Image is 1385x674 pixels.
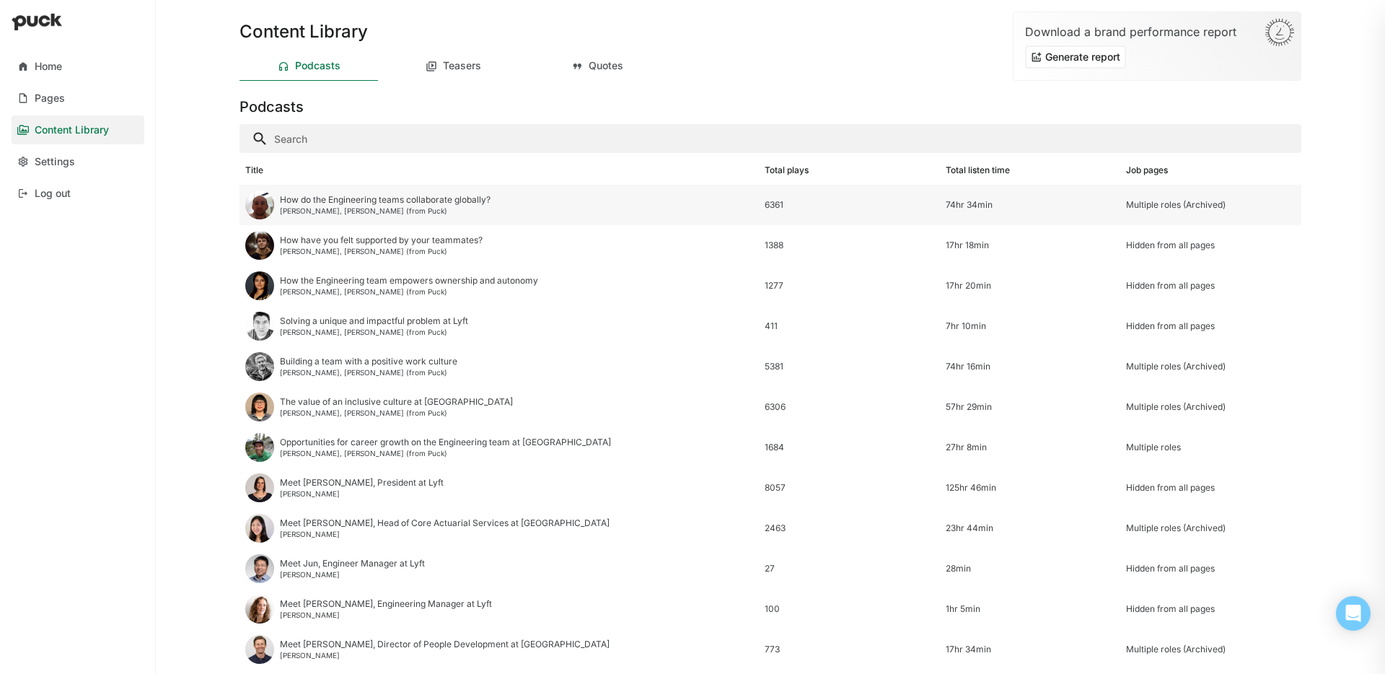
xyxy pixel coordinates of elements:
[280,449,611,458] div: [PERSON_NAME], [PERSON_NAME] (from Puck)
[765,564,934,574] div: 27
[1126,604,1296,614] div: Hidden from all pages
[1025,24,1289,40] div: Download a brand performance report
[280,651,610,660] div: [PERSON_NAME]
[280,316,468,326] div: Solving a unique and impactful problem at Lyft
[35,156,75,168] div: Settings
[765,240,934,250] div: 1388
[295,60,340,72] div: Podcasts
[1126,281,1296,291] div: Hidden from all pages
[280,610,492,619] div: [PERSON_NAME]
[280,478,444,488] div: Meet [PERSON_NAME], President at Lyft
[1126,362,1296,372] div: Multiple roles (Archived)
[280,489,444,498] div: [PERSON_NAME]
[239,23,368,40] h1: Content Library
[1126,564,1296,574] div: Hidden from all pages
[765,523,934,533] div: 2463
[280,570,425,579] div: [PERSON_NAME]
[443,60,481,72] div: Teasers
[765,200,934,210] div: 6361
[946,564,1115,574] div: 28min
[12,115,144,144] a: Content Library
[280,287,538,296] div: [PERSON_NAME], [PERSON_NAME] (from Puck)
[765,362,934,372] div: 5381
[280,408,513,417] div: [PERSON_NAME], [PERSON_NAME] (from Puck)
[280,518,610,528] div: Meet [PERSON_NAME], Head of Core Actuarial Services at [GEOGRAPHIC_DATA]
[35,92,65,105] div: Pages
[1126,483,1296,493] div: Hidden from all pages
[946,240,1115,250] div: 17hr 18min
[239,124,1301,153] input: Search
[1126,321,1296,331] div: Hidden from all pages
[280,559,425,569] div: Meet Jun, Engineer Manager at Lyft
[946,165,1010,175] div: Total listen time
[280,276,538,286] div: How the Engineering team empowers ownership and autonomy
[1126,402,1296,412] div: Multiple roles (Archived)
[765,483,934,493] div: 8057
[280,356,457,367] div: Building a team with a positive work culture
[12,52,144,81] a: Home
[1336,596,1371,631] div: Open Intercom Messenger
[946,200,1115,210] div: 74hr 34min
[1025,45,1126,69] button: Generate report
[946,362,1115,372] div: 74hr 16min
[1126,442,1296,452] div: Multiple roles
[1126,644,1296,655] div: Multiple roles (Archived)
[765,165,809,175] div: Total plays
[245,165,263,175] div: Title
[239,98,304,115] h3: Podcasts
[280,235,483,245] div: How have you felt supported by your teammates?
[1126,165,1168,175] div: Job pages
[765,644,934,655] div: 773
[765,321,934,331] div: 411
[35,124,109,136] div: Content Library
[280,639,610,649] div: Meet [PERSON_NAME], Director of People Development at [GEOGRAPHIC_DATA]
[280,247,483,255] div: [PERSON_NAME], [PERSON_NAME] (from Puck)
[765,604,934,614] div: 100
[280,437,611,447] div: Opportunities for career growth on the Engineering team at [GEOGRAPHIC_DATA]
[946,402,1115,412] div: 57hr 29min
[589,60,623,72] div: Quotes
[765,402,934,412] div: 6306
[1265,18,1295,47] img: Sun-D3Rjj4Si.svg
[946,483,1115,493] div: 125hr 46min
[1126,240,1296,250] div: Hidden from all pages
[946,321,1115,331] div: 7hr 10min
[765,442,934,452] div: 1684
[280,530,610,538] div: [PERSON_NAME]
[280,195,491,205] div: How do the Engineering teams collaborate globally?
[280,599,492,609] div: Meet [PERSON_NAME], Engineering Manager at Lyft
[1126,523,1296,533] div: Multiple roles (Archived)
[946,523,1115,533] div: 23hr 44min
[12,84,144,113] a: Pages
[35,61,62,73] div: Home
[280,368,457,377] div: [PERSON_NAME], [PERSON_NAME] (from Puck)
[280,397,513,407] div: The value of an inclusive culture at [GEOGRAPHIC_DATA]
[946,604,1115,614] div: 1hr 5min
[1126,200,1296,210] div: Multiple roles (Archived)
[946,281,1115,291] div: 17hr 20min
[765,281,934,291] div: 1277
[35,188,71,200] div: Log out
[280,328,468,336] div: [PERSON_NAME], [PERSON_NAME] (from Puck)
[946,442,1115,452] div: 27hr 8min
[946,644,1115,655] div: 17hr 34min
[12,147,144,176] a: Settings
[280,206,491,215] div: [PERSON_NAME], [PERSON_NAME] (from Puck)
